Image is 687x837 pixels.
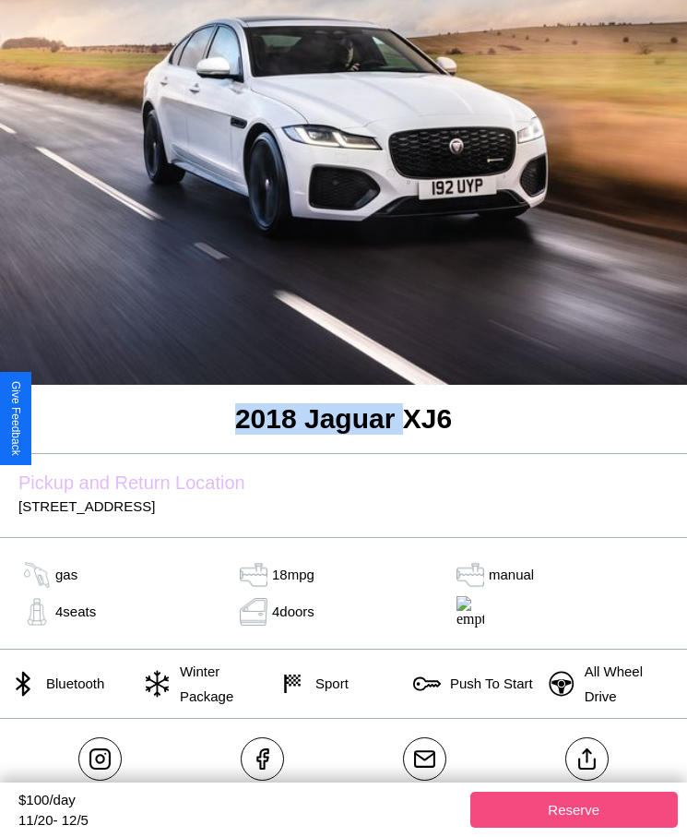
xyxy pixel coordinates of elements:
[18,792,461,812] div: $ 100 /day
[235,561,272,589] img: tank
[18,472,669,494] label: Pickup and Return Location
[171,659,274,709] p: Winter Package
[441,671,533,696] p: Push To Start
[575,659,678,709] p: All Wheel Drive
[235,598,272,626] img: door
[37,671,104,696] p: Bluetooth
[489,562,534,587] p: manual
[18,494,669,519] p: [STREET_ADDRESS]
[470,792,679,828] button: Reserve
[55,562,77,587] p: gas
[9,381,22,456] div: Give Feedback
[272,562,314,587] p: 18 mpg
[18,812,461,828] div: 11 / 20 - 12 / 5
[18,598,55,626] img: gas
[272,599,314,624] p: 4 doors
[55,599,96,624] p: 4 seats
[18,561,55,589] img: gas
[452,596,489,628] img: empty
[452,561,489,589] img: gas
[306,671,349,696] p: Sport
